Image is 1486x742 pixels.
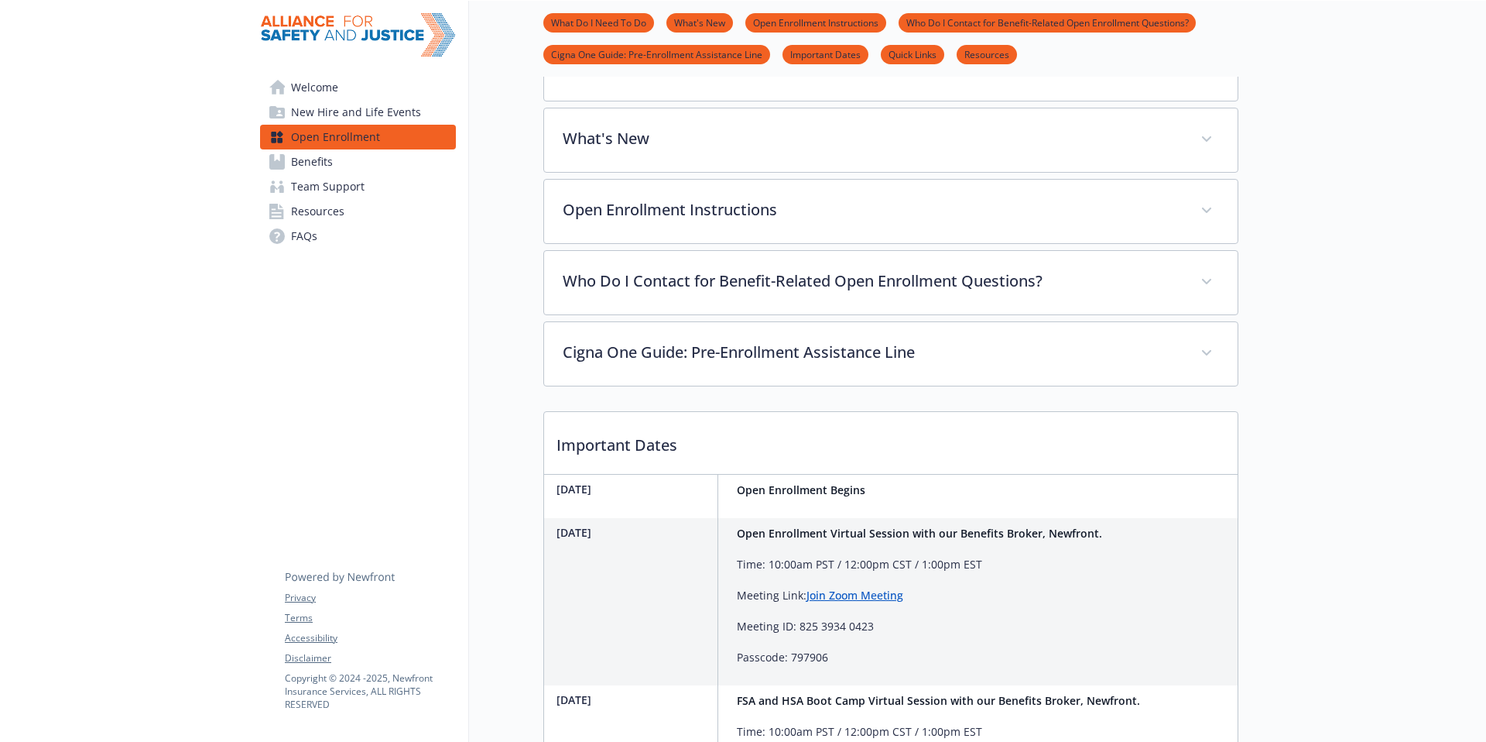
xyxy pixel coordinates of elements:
p: Meeting ID: 825 3934 0423 [737,617,1102,636]
span: Team Support [291,174,365,199]
a: Privacy [285,591,455,605]
p: Passcode: 797906 [737,648,1102,667]
a: Important Dates [782,46,868,61]
strong: Open Enrollment Begins [737,483,865,497]
a: Benefits [260,149,456,174]
a: Join Zoom Meeting [806,588,903,603]
a: Open Enrollment [260,125,456,149]
p: What's New [563,127,1182,150]
p: [DATE] [556,524,711,541]
p: [DATE] [556,692,711,708]
p: Time: 10:00am PST / 12:00pm CST / 1:00pm EST [737,723,1140,741]
a: Welcome [260,75,456,100]
span: FAQs [291,224,317,249]
a: Resources [260,199,456,224]
span: Resources [291,199,344,224]
a: FAQs [260,224,456,249]
a: What Do I Need To Do [543,15,654,29]
a: Who Do I Contact for Benefit-Related Open Enrollment Questions? [899,15,1196,29]
a: Accessibility [285,631,455,645]
a: What's New [666,15,733,29]
a: Team Support [260,174,456,199]
a: Disclaimer [285,651,455,665]
p: [DATE] [556,481,711,497]
div: Open Enrollment Instructions [544,180,1238,243]
a: Open Enrollment Instructions [745,15,886,29]
a: Cigna One Guide: Pre-Enrollment Assistance Line [543,46,770,61]
a: Terms [285,611,455,625]
a: Quick Links [881,46,944,61]
strong: Open Enrollment Virtual Session with our Benefits Broker, Newfront. [737,526,1102,541]
p: Who Do I Contact for Benefit-Related Open Enrollment Questions? [563,270,1182,293]
a: New Hire and Life Events [260,100,456,125]
span: Open Enrollment [291,125,380,149]
div: What's New [544,108,1238,172]
span: Welcome [291,75,338,100]
p: Important Dates [544,412,1238,469]
span: Benefits [291,149,333,174]
div: Cigna One Guide: Pre-Enrollment Assistance Line [544,322,1238,386]
div: Who Do I Contact for Benefit-Related Open Enrollment Questions? [544,251,1238,314]
p: Cigna One Guide: Pre-Enrollment Assistance Line [563,341,1182,364]
span: New Hire and Life Events [291,100,421,125]
p: Time: 10:00am PST / 12:00pm CST / 1:00pm EST [737,555,1102,574]
a: Resources [957,46,1017,61]
p: Copyright © 2024 - 2025 , Newfront Insurance Services, ALL RIGHTS RESERVED [285,672,455,711]
strong: FSA and HSA Boot Camp Virtual Session with our Benefits Broker, Newfront. [737,693,1140,708]
p: Meeting Link: [737,586,1102,605]
p: Open Enrollment Instructions [563,198,1182,222]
